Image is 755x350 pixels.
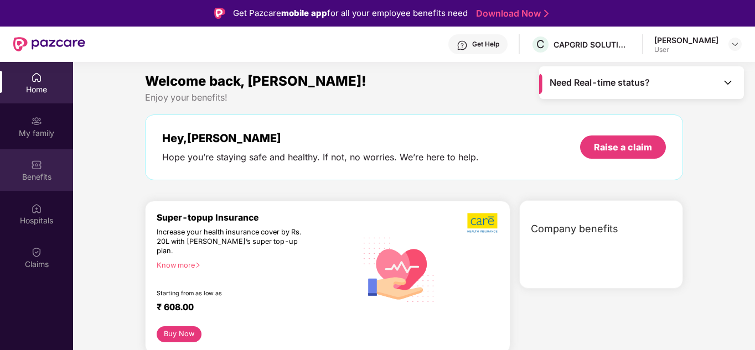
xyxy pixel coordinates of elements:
[31,159,42,170] img: svg+xml;base64,PHN2ZyBpZD0iQmVuZWZpdHMiIHhtbG5zPSJodHRwOi8vd3d3LnczLm9yZy8yMDAwL3N2ZyIgd2lkdGg9Ij...
[457,40,468,51] img: svg+xml;base64,PHN2ZyBpZD0iSGVscC0zMngzMiIgeG1sbnM9Imh0dHA6Ly93d3cudzMub3JnLzIwMDAvc3ZnIiB3aWR0aD...
[157,212,356,223] div: Super-topup Insurance
[536,38,545,51] span: C
[654,35,718,45] div: [PERSON_NAME]
[356,226,442,312] img: svg+xml;base64,PHN2ZyB4bWxucz0iaHR0cDovL3d3dy53My5vcmcvMjAwMC9zdmciIHhtbG5zOnhsaW5rPSJodHRwOi8vd3...
[162,152,479,163] div: Hope you’re staying safe and healthy. If not, no worries. We’re here to help.
[31,247,42,258] img: svg+xml;base64,PHN2ZyBpZD0iQ2xhaW0iIHhtbG5zPSJodHRwOi8vd3d3LnczLm9yZy8yMDAwL3N2ZyIgd2lkdGg9IjIwIi...
[31,116,42,127] img: svg+xml;base64,PHN2ZyB3aWR0aD0iMjAiIGhlaWdodD0iMjAiIHZpZXdCb3g9IjAgMCAyMCAyMCIgZmlsbD0ibm9uZSIgeG...
[594,141,652,153] div: Raise a claim
[550,77,650,88] span: Need Real-time status?
[214,8,225,19] img: Logo
[281,8,327,18] strong: mobile app
[467,212,499,233] img: b5dec4f62d2307b9de63beb79f102df3.png
[162,132,479,145] div: Hey, [PERSON_NAME]
[31,72,42,83] img: svg+xml;base64,PHN2ZyBpZD0iSG9tZSIgeG1sbnM9Imh0dHA6Ly93d3cudzMub3JnLzIwMDAvc3ZnIiB3aWR0aD0iMjAiIG...
[195,262,201,268] span: right
[544,8,549,19] img: Stroke
[157,261,350,269] div: Know more
[722,77,733,88] img: Toggle Icon
[157,290,309,297] div: Starting from as low as
[145,92,683,103] div: Enjoy your benefits!
[13,37,85,51] img: New Pazcare Logo
[531,221,618,237] span: Company benefits
[157,326,201,342] button: Buy Now
[476,8,545,19] a: Download Now
[554,39,631,50] div: CAPGRID SOLUTIONS PRIVATE LIMITED
[31,203,42,214] img: svg+xml;base64,PHN2ZyBpZD0iSG9zcGl0YWxzIiB4bWxucz0iaHR0cDovL3d3dy53My5vcmcvMjAwMC9zdmciIHdpZHRoPS...
[145,73,366,89] span: Welcome back, [PERSON_NAME]!
[472,40,499,49] div: Get Help
[157,302,345,315] div: ₹ 608.00
[157,228,308,256] div: Increase your health insurance cover by Rs. 20L with [PERSON_NAME]’s super top-up plan.
[233,7,468,20] div: Get Pazcare for all your employee benefits need
[654,45,718,54] div: User
[731,40,740,49] img: svg+xml;base64,PHN2ZyBpZD0iRHJvcGRvd24tMzJ4MzIiIHhtbG5zPSJodHRwOi8vd3d3LnczLm9yZy8yMDAwL3N2ZyIgd2...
